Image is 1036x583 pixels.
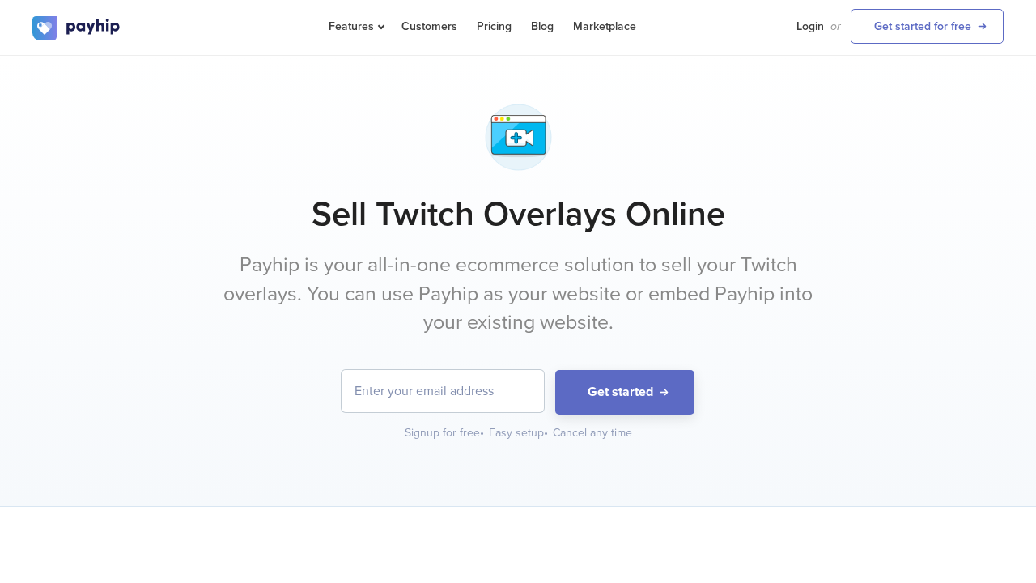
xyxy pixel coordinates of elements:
span: Features [329,19,382,33]
img: video-browser-add-vnfsbejl2wb4jfzd3rsj3c.png [478,96,559,178]
span: • [544,426,548,440]
div: Easy setup [489,425,550,441]
p: Payhip is your all-in-one ecommerce solution to sell your Twitch overlays. You can use Payhip as ... [214,251,822,338]
div: Signup for free [405,425,486,441]
a: Get started for free [851,9,1004,44]
img: logo.svg [32,16,121,40]
input: Enter your email address [342,370,544,412]
button: Get started [555,370,694,415]
span: • [480,426,484,440]
div: Cancel any time [553,425,632,441]
h1: Sell Twitch Overlays Online [32,194,1004,235]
